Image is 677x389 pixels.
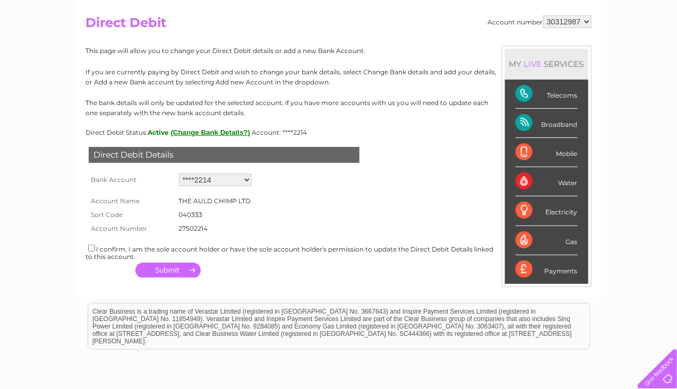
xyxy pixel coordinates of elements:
a: Log out [642,45,667,53]
td: 27502214 [176,222,254,236]
a: Water [490,45,510,53]
a: 0333 014 3131 [477,5,550,19]
div: I confirm, I am the sole account holder or have the sole account holder's permission to update th... [86,243,592,261]
div: Electricity [516,196,578,226]
div: Account number [488,15,592,28]
p: This page will allow you to change your Direct Debit details or add a new Bank Account. [86,46,592,56]
span: Active [148,128,169,136]
td: THE AULD CHIMP LTD [176,194,254,208]
img: logo.png [24,28,78,60]
a: Telecoms [546,45,578,53]
div: Direct Debit Details [89,147,359,163]
div: Payments [516,255,578,284]
div: Direct Debit Status: [86,128,592,136]
div: Mobile [516,138,578,167]
a: Contact [606,45,632,53]
a: Energy [517,45,540,53]
p: The bank details will only be updated for the selected account, if you have more accounts with us... [86,98,592,118]
div: MY SERVICES [505,49,588,79]
div: Gas [516,226,578,255]
th: Bank Account [86,171,176,189]
button: (Change Bank Details?) [171,128,251,136]
p: If you are currently paying by Direct Debit and wish to change your bank details, select Change B... [86,67,592,87]
a: Blog [585,45,600,53]
td: 040333 [176,208,254,222]
div: LIVE [522,59,544,69]
th: Sort Code [86,208,176,222]
th: Account Number [86,222,176,236]
th: Account Name [86,194,176,208]
div: Telecoms [516,80,578,109]
h2: Direct Debit [86,15,592,36]
div: Broadband [516,109,578,138]
div: Clear Business is a trading name of Verastar Limited (registered in [GEOGRAPHIC_DATA] No. 3667643... [88,6,590,51]
div: Water [516,167,578,196]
